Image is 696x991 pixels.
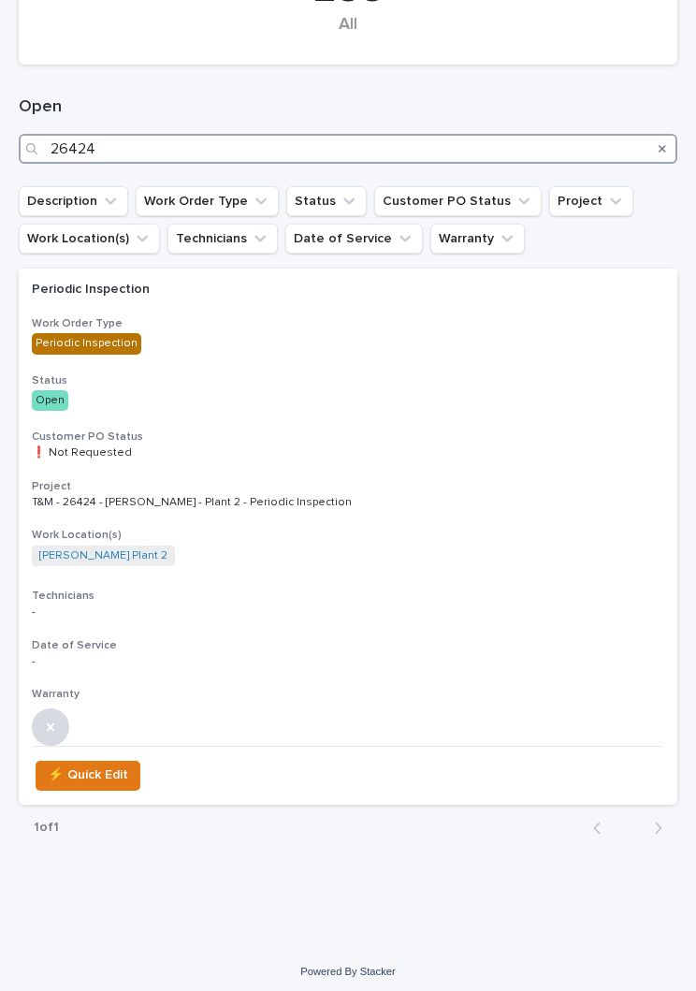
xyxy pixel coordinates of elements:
button: Warranty [430,224,525,254]
span: ⚡ Quick Edit [48,764,128,786]
div: Open [32,390,68,411]
p: - [32,605,359,619]
p: 1 of 1 [19,805,74,851]
h3: Work Location(s) [32,528,664,543]
button: Next [628,820,677,837]
h3: Work Order Type [32,316,664,331]
p: ❗ Not Requested [32,446,359,459]
button: Status [286,186,367,216]
div: Periodic Inspection [32,333,141,354]
p: T&M - 26424 - [PERSON_NAME] - Plant 2 - Periodic Inspection [32,496,359,509]
a: Periodic InspectionWork Order TypePeriodic InspectionStatusOpenCustomer PO Status❗ Not RequestedP... [19,269,677,804]
button: Technicians [167,224,278,254]
button: Project [549,186,633,216]
button: Back [578,820,628,837]
button: Work Order Type [136,186,279,216]
h3: Technicians [32,589,664,604]
h3: Project [32,479,664,494]
button: ⚡ Quick Edit [36,761,140,791]
button: Customer PO Status [374,186,542,216]
h3: Status [32,373,664,388]
a: Powered By Stacker [300,966,395,977]
h3: Date of Service [32,638,664,653]
button: Work Location(s) [19,224,160,254]
button: Date of Service [285,224,423,254]
p: - [32,655,359,668]
input: Search [19,134,677,164]
h3: Customer PO Status [32,430,664,444]
a: [PERSON_NAME] Plant 2 [39,549,167,562]
div: All [51,15,645,54]
p: Periodic Inspection [32,282,359,298]
button: Description [19,186,128,216]
h1: Open [19,96,677,119]
h3: Warranty [32,687,664,702]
